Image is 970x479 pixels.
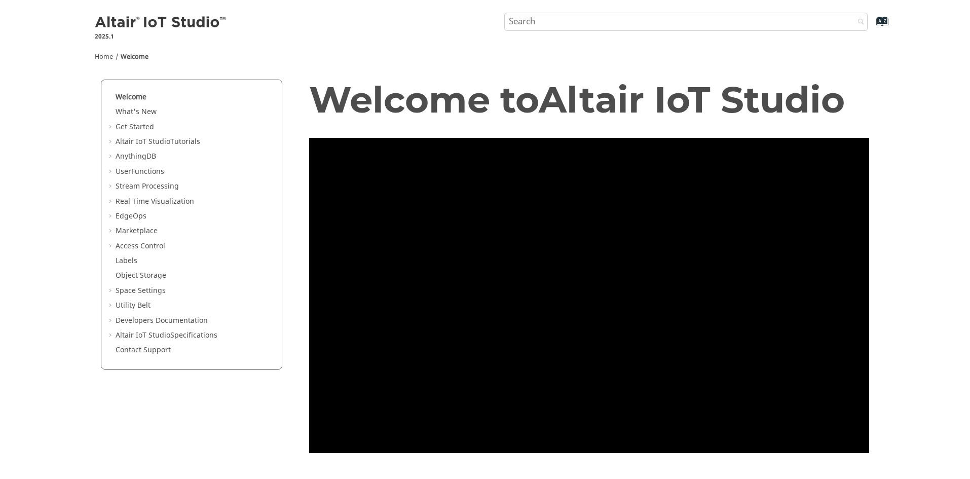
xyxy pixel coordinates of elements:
[95,15,228,31] img: Altair IoT Studio
[504,13,868,31] input: Search query
[107,301,116,311] span: Expand Utility Belt
[131,166,164,177] span: Functions
[116,255,137,266] a: Labels
[116,300,151,311] a: Utility Belt
[95,32,228,41] p: 2025.1
[844,13,873,32] button: Search
[107,211,116,222] span: Expand EdgeOps
[116,285,166,296] a: Space Settings
[107,197,116,207] span: Expand Real Time Visualization
[116,181,179,192] a: Stream Processing
[116,136,170,147] span: Altair IoT Studio
[107,226,116,236] span: Expand Marketplace
[116,315,208,326] a: Developers Documentation
[116,166,164,177] a: UserFunctions
[107,167,116,177] span: Expand UserFunctions
[107,152,116,162] span: Expand AnythingDB
[116,196,194,207] a: Real Time Visualization
[116,330,217,341] a: Altair IoT StudioSpecifications
[116,136,200,147] a: Altair IoT StudioTutorials
[107,92,276,355] ul: Table of Contents
[107,122,116,132] span: Expand Get Started
[116,151,156,162] a: AnythingDB
[121,52,148,61] a: Welcome
[116,270,166,281] a: Object Storage
[107,181,116,192] span: Expand Stream Processing
[539,77,845,122] span: Altair IoT Studio
[116,92,146,102] a: Welcome
[116,241,165,251] a: Access Control
[80,44,890,65] nav: Tools
[116,330,170,341] span: Altair IoT Studio
[107,286,116,296] span: Expand Space Settings
[116,122,154,132] a: Get Started
[860,21,883,31] a: Go to index terms page
[107,137,116,147] span: Expand Altair IoT StudioTutorials
[107,330,116,341] span: Expand Altair IoT StudioSpecifications
[107,316,116,326] span: Expand Developers Documentation
[309,80,869,120] h1: Welcome to
[116,345,171,355] a: Contact Support
[107,241,116,251] span: Expand Access Control
[116,226,158,236] a: Marketplace
[95,52,113,61] a: Home
[116,211,146,222] a: EdgeOps
[116,106,157,117] a: What's New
